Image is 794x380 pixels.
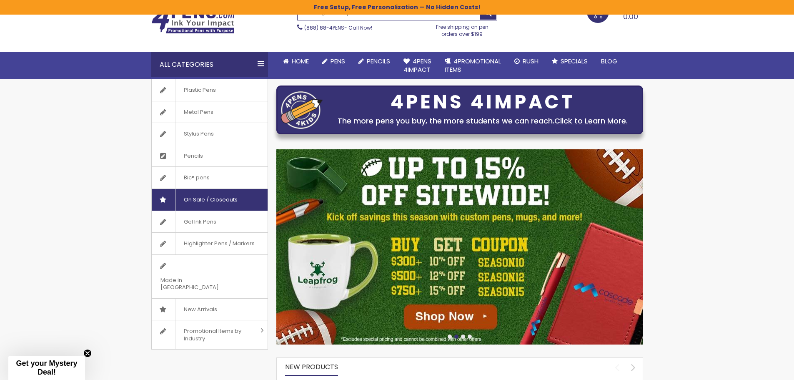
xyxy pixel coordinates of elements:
[554,116,628,126] a: Click to Learn More.
[152,189,268,211] a: On Sale / Closeouts
[152,101,268,123] a: Metal Pens
[403,57,431,74] span: 4Pens 4impact
[594,52,624,70] a: Blog
[152,123,268,145] a: Stylus Pens
[327,115,639,127] div: The more pens you buy, the more students we can reach.
[152,269,247,298] span: Made in [GEOGRAPHIC_DATA]
[175,211,225,233] span: Gel Ink Pens
[152,167,268,189] a: Bic® pens
[152,233,268,254] a: Highlighter Pens / Markers
[508,52,545,70] a: Rush
[175,299,225,320] span: New Arrivals
[152,79,268,101] a: Plastic Pens
[601,57,617,65] span: Blog
[304,24,372,31] span: - Call Now!
[83,349,92,357] button: Close teaser
[152,255,268,298] a: Made in [GEOGRAPHIC_DATA]
[16,359,77,376] span: Get your Mystery Deal!
[427,20,497,37] div: Free shipping on pen orders over $199
[438,52,508,79] a: 4PROMOTIONALITEMS
[281,91,323,129] img: four_pen_logo.png
[152,211,268,233] a: Gel Ink Pens
[175,320,258,349] span: Promotional Items by Industry
[304,24,344,31] a: (888) 88-4PENS
[331,57,345,65] span: Pens
[175,167,218,189] span: Bic® pens
[561,57,588,65] span: Specials
[175,189,246,211] span: On Sale / Closeouts
[151,7,235,34] img: 4Pens Custom Pens and Promotional Products
[152,145,268,167] a: Pencils
[367,57,390,65] span: Pencils
[175,101,222,123] span: Metal Pens
[152,299,268,320] a: New Arrivals
[276,52,316,70] a: Home
[175,233,263,254] span: Highlighter Pens / Markers
[175,145,211,167] span: Pencils
[445,57,501,74] span: 4PROMOTIONAL ITEMS
[316,52,352,70] a: Pens
[152,320,268,349] a: Promotional Items by Industry
[292,57,309,65] span: Home
[8,356,85,380] div: Get your Mystery Deal!Close teaser
[151,52,268,77] div: All Categories
[327,93,639,111] div: 4PENS 4IMPACT
[523,57,539,65] span: Rush
[285,362,338,372] span: New Products
[175,79,224,101] span: Plastic Pens
[175,123,222,145] span: Stylus Pens
[397,52,438,79] a: 4Pens4impact
[623,11,638,22] span: 0.00
[545,52,594,70] a: Specials
[352,52,397,70] a: Pencils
